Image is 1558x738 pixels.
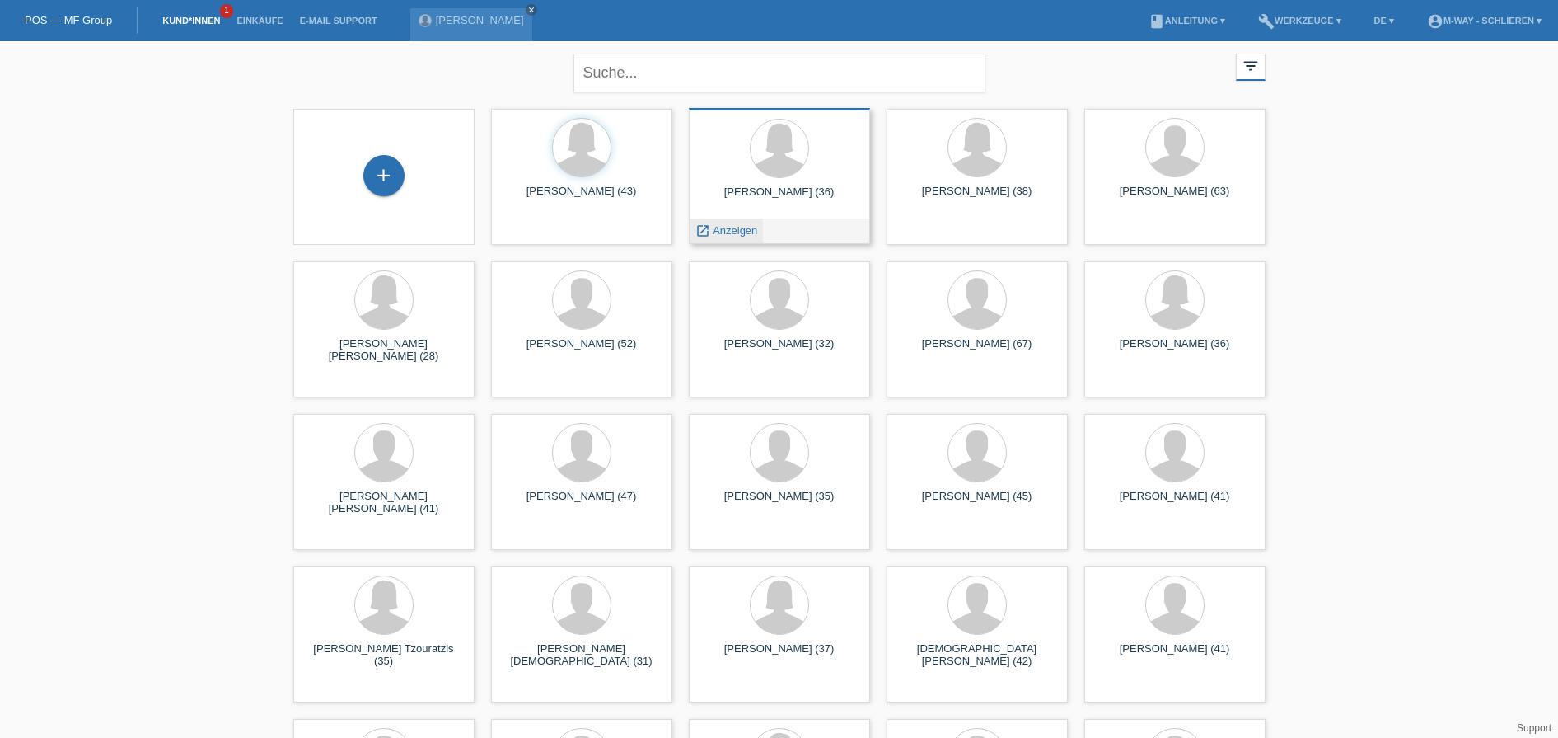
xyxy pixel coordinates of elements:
[1242,57,1260,75] i: filter_list
[1517,722,1551,734] a: Support
[220,4,233,18] span: 1
[504,490,659,516] div: [PERSON_NAME] (47)
[1419,16,1550,26] a: account_circlem-way - Schlieren ▾
[573,54,985,92] input: Suche...
[702,337,857,364] div: [PERSON_NAME] (32)
[1097,337,1252,364] div: [PERSON_NAME] (36)
[702,642,857,669] div: [PERSON_NAME] (37)
[713,224,757,237] span: Anzeigen
[306,490,461,516] div: [PERSON_NAME] [PERSON_NAME] (41)
[1250,16,1350,26] a: buildWerkzeuge ▾
[1097,642,1252,669] div: [PERSON_NAME] (41)
[292,16,386,26] a: E-Mail Support
[1140,16,1233,26] a: bookAnleitung ▾
[1097,185,1252,211] div: [PERSON_NAME] (63)
[504,337,659,364] div: [PERSON_NAME] (52)
[25,14,112,26] a: POS — MF Group
[306,337,461,364] div: [PERSON_NAME] [PERSON_NAME] (28)
[228,16,291,26] a: Einkäufe
[436,14,524,26] a: [PERSON_NAME]
[900,337,1055,364] div: [PERSON_NAME] (67)
[526,4,537,16] a: close
[504,185,659,211] div: [PERSON_NAME] (43)
[695,223,710,238] i: launch
[1258,13,1275,30] i: build
[364,162,404,190] div: Kund*in hinzufügen
[527,6,536,14] i: close
[1149,13,1165,30] i: book
[900,185,1055,211] div: [PERSON_NAME] (38)
[900,642,1055,669] div: [DEMOGRAPHIC_DATA][PERSON_NAME] (42)
[1427,13,1443,30] i: account_circle
[1097,490,1252,516] div: [PERSON_NAME] (41)
[504,642,659,669] div: [PERSON_NAME][DEMOGRAPHIC_DATA] (31)
[702,186,857,212] div: [PERSON_NAME] (36)
[695,224,758,237] a: launch Anzeigen
[306,642,461,669] div: [PERSON_NAME] Tzouratzis (35)
[702,490,857,516] div: [PERSON_NAME] (35)
[154,16,228,26] a: Kund*innen
[1366,16,1402,26] a: DE ▾
[900,490,1055,516] div: [PERSON_NAME] (45)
